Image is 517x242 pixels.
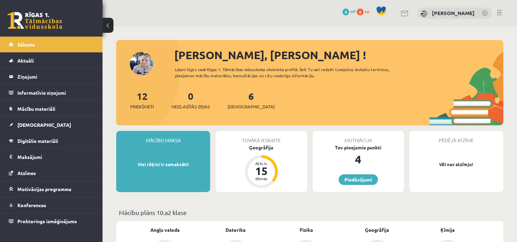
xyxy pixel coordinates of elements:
[17,106,55,112] span: Mācību materiāli
[116,131,210,144] div: Mācību maksa
[313,131,404,144] div: Motivācija
[216,144,307,151] div: Ģeogrāfija
[432,10,475,16] a: [PERSON_NAME]
[17,138,58,144] span: Digitālie materiāli
[251,176,272,180] div: dienas
[175,66,407,79] div: Laipni lūgts savā Rīgas 1. Tālmācības vidusskolas skolnieka profilā. Šeit Tu vari redzēt tuvojošo...
[119,208,501,217] p: Mācību plāns 10.a2 klase
[17,41,35,48] span: Sākums
[17,202,46,208] span: Konferences
[342,9,356,14] a: 4 mP
[365,226,389,233] a: Ģeogrāfija
[9,85,94,100] a: Informatīvie ziņojumi
[350,9,356,14] span: mP
[150,226,180,233] a: Angļu valoda
[440,226,455,233] a: Ķīmija
[8,12,62,29] a: Rīgas 1. Tālmācības vidusskola
[9,53,94,68] a: Aktuāli
[17,69,94,84] legend: Ziņojumi
[9,69,94,84] a: Ziņojumi
[9,101,94,117] a: Mācību materiāli
[409,131,503,144] div: Pēdējā atzīme
[9,181,94,197] a: Motivācijas programma
[357,9,372,14] a: 0 xp
[365,9,369,14] span: xp
[174,47,503,63] div: [PERSON_NAME], [PERSON_NAME] !
[300,226,313,233] a: Fizika
[17,218,77,224] span: Proktoringa izmēģinājums
[342,9,349,15] span: 4
[216,144,307,189] a: Ģeogrāfija Atlicis 15 dienas
[9,133,94,149] a: Digitālie materiāli
[339,174,378,185] a: Piedāvājumi
[17,170,36,176] span: Atzīmes
[357,9,364,15] span: 0
[17,85,94,100] legend: Informatīvie ziņojumi
[9,165,94,181] a: Atzīmes
[313,144,404,151] div: Tev pieejamie punkti
[130,90,154,110] a: 12Priekšmeti
[9,149,94,165] a: Maksājumi
[251,161,272,165] div: Atlicis
[172,90,210,110] a: 0Neizlasītās ziņas
[226,226,246,233] a: Datorika
[17,149,94,165] legend: Maksājumi
[130,103,154,110] span: Priekšmeti
[251,165,272,176] div: 15
[172,103,210,110] span: Neizlasītās ziņas
[216,131,307,144] div: Tuvākā ieskaite
[17,122,71,128] span: [DEMOGRAPHIC_DATA]
[17,186,71,192] span: Motivācijas programma
[9,213,94,229] a: Proktoringa izmēģinājums
[9,197,94,213] a: Konferences
[413,161,500,168] p: Vēl nav atzīmju!
[421,10,427,17] img: Kristīne Vītola
[9,117,94,133] a: [DEMOGRAPHIC_DATA]
[313,151,404,167] div: 4
[228,90,275,110] a: 6[DEMOGRAPHIC_DATA]
[228,103,275,110] span: [DEMOGRAPHIC_DATA]
[120,161,207,168] p: Visi rēķini ir samaksāti!
[9,37,94,52] a: Sākums
[17,57,34,64] span: Aktuāli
